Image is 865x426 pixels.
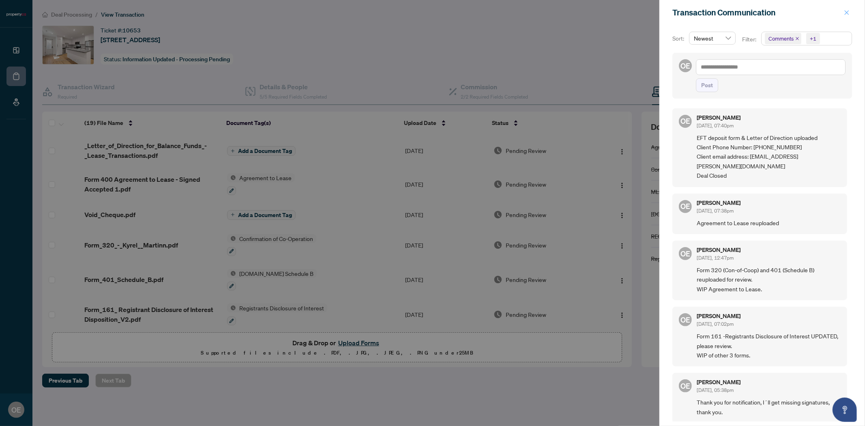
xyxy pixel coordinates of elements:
p: Filter: [742,35,758,44]
span: Form 161 -Registrants Disclosure of Interest UPDATED, please review. WIP of other 3 forms. [697,331,841,360]
span: Thank you for notification, I´ll get missing signatures, thank you. [697,398,841,417]
h5: [PERSON_NAME] [697,115,741,120]
span: Form 320 (Con-of-Coop) and 401 (Schedule B) reuploaded for review. WIP Agreement to Lease. [697,265,841,294]
span: OE [680,314,690,325]
h5: [PERSON_NAME] [697,379,741,385]
span: [DATE], 07:40pm [697,123,734,129]
span: close [795,37,799,41]
div: Transaction Communication [672,6,841,19]
span: [DATE], 07:38pm [697,208,734,214]
span: [DATE], 12:47pm [697,255,734,261]
span: OE [680,248,690,259]
h5: [PERSON_NAME] [697,247,741,253]
span: OE [680,380,690,392]
span: [DATE], 05:38pm [697,387,734,393]
button: Post [696,78,718,92]
span: EFT deposit form & Letter of Direction uploaded Client Phone Number: [PHONE_NUMBER] Client email ... [697,133,841,181]
span: OE [680,200,690,212]
span: Agreement to Lease reuploaded [697,218,841,228]
span: OE [680,115,690,127]
button: Open asap [833,398,857,422]
span: OE [680,60,690,71]
h5: [PERSON_NAME] [697,200,741,206]
span: Comments [768,34,794,43]
p: Sort: [672,34,686,43]
span: close [844,10,850,15]
span: [DATE], 07:02pm [697,321,734,327]
span: Comments [765,33,801,44]
div: +1 [810,34,816,43]
span: Newest [694,32,731,44]
h5: [PERSON_NAME] [697,313,741,319]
